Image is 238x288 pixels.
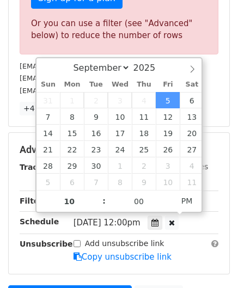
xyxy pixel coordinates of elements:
span: October 5, 2025 [36,174,60,190]
span: Click to toggle [172,190,202,212]
span: September 9, 2025 [84,108,108,125]
span: September 10, 2025 [108,108,132,125]
label: Add unsubscribe link [85,238,164,249]
strong: Schedule [20,217,59,226]
span: September 8, 2025 [60,108,84,125]
input: Minute [106,191,172,212]
strong: Filters [20,197,47,205]
span: September 1, 2025 [60,92,84,108]
span: Mon [60,81,84,88]
span: September 7, 2025 [36,108,60,125]
span: September 16, 2025 [84,125,108,141]
span: September 12, 2025 [156,108,180,125]
input: Hour [36,191,103,212]
span: Wed [108,81,132,88]
span: September 22, 2025 [60,141,84,157]
span: September 3, 2025 [108,92,132,108]
span: October 6, 2025 [60,174,84,190]
span: September 2, 2025 [84,92,108,108]
a: +47 more [20,102,65,115]
span: Fri [156,81,180,88]
span: September 20, 2025 [180,125,204,141]
span: Sat [180,81,204,88]
small: [EMAIL_ADDRESS][DOMAIN_NAME] [20,62,141,70]
iframe: Chat Widget [184,236,238,288]
span: October 10, 2025 [156,174,180,190]
input: Year [130,63,169,73]
span: Thu [132,81,156,88]
h5: Advanced [20,144,218,156]
span: September 28, 2025 [36,157,60,174]
span: September 17, 2025 [108,125,132,141]
small: [EMAIL_ADDRESS][DOMAIN_NAME] [20,74,141,82]
span: September 29, 2025 [60,157,84,174]
span: September 30, 2025 [84,157,108,174]
span: October 11, 2025 [180,174,204,190]
span: September 27, 2025 [180,141,204,157]
small: [EMAIL_ADDRESS][DOMAIN_NAME] [20,87,141,95]
span: September 18, 2025 [132,125,156,141]
span: October 8, 2025 [108,174,132,190]
span: October 2, 2025 [132,157,156,174]
span: September 24, 2025 [108,141,132,157]
span: September 15, 2025 [60,125,84,141]
span: October 4, 2025 [180,157,204,174]
span: [DATE] 12:00pm [74,218,141,228]
strong: Tracking [20,163,56,171]
a: Copy unsubscribe link [74,252,172,262]
span: September 6, 2025 [180,92,204,108]
span: September 25, 2025 [132,141,156,157]
span: October 1, 2025 [108,157,132,174]
span: September 13, 2025 [180,108,204,125]
span: September 21, 2025 [36,141,60,157]
span: September 4, 2025 [132,92,156,108]
strong: Unsubscribe [20,240,73,248]
span: October 3, 2025 [156,157,180,174]
span: Tue [84,81,108,88]
span: October 7, 2025 [84,174,108,190]
span: September 19, 2025 [156,125,180,141]
span: August 31, 2025 [36,92,60,108]
span: : [102,190,106,212]
span: September 11, 2025 [132,108,156,125]
span: September 23, 2025 [84,141,108,157]
span: October 9, 2025 [132,174,156,190]
div: Or you can use a filter (see "Advanced" below) to reduce the number of rows [31,17,207,42]
span: September 14, 2025 [36,125,60,141]
span: Sun [36,81,60,88]
span: September 5, 2025 [156,92,180,108]
span: September 26, 2025 [156,141,180,157]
